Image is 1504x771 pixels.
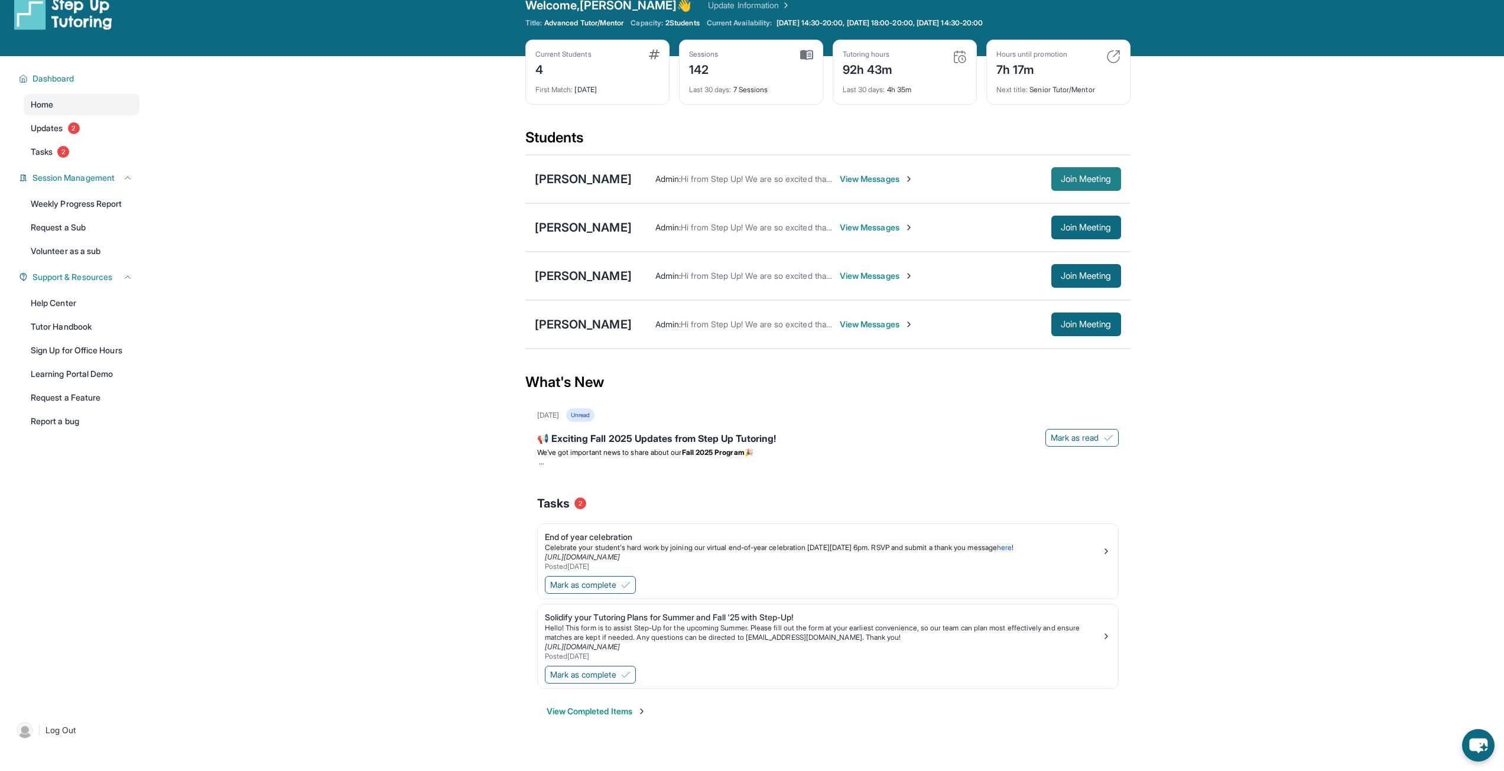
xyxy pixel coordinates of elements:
[996,59,1067,78] div: 7h 17m
[538,524,1118,574] a: End of year celebrationCelebrate your student's hard work by joining our virtual end-of-year cele...
[545,652,1102,661] div: Posted [DATE]
[24,316,139,337] a: Tutor Handbook
[1104,433,1113,443] img: Mark as read
[777,18,983,28] span: [DATE] 14:30-20:00, [DATE] 18:00-20:00, [DATE] 14:30-20:00
[621,670,631,679] img: Mark as complete
[655,174,681,184] span: Admin :
[545,642,620,651] a: [URL][DOMAIN_NAME]
[1051,167,1121,191] button: Join Meeting
[535,316,632,333] div: [PERSON_NAME]
[843,59,893,78] div: 92h 43m
[537,448,682,457] span: We’ve got important news to share about our
[547,705,647,717] button: View Completed Items
[953,50,967,64] img: card
[665,18,700,28] span: 2 Students
[904,271,914,281] img: Chevron-Right
[545,562,1102,571] div: Posted [DATE]
[33,172,115,184] span: Session Management
[545,531,1102,543] div: End of year celebration
[12,717,139,743] a: |Log Out
[525,128,1131,154] div: Students
[843,50,893,59] div: Tutoring hours
[33,73,74,84] span: Dashboard
[535,219,632,236] div: [PERSON_NAME]
[843,85,885,94] span: Last 30 days :
[17,722,33,739] img: user-img
[655,271,681,281] span: Admin :
[689,50,719,59] div: Sessions
[24,94,139,115] a: Home
[689,85,732,94] span: Last 30 days :
[31,99,53,110] span: Home
[545,623,1102,642] p: Hello! This form is to assist Step-Up for the upcoming Summer. Please fill out the form at your e...
[31,146,53,158] span: Tasks
[24,118,139,139] a: Updates2
[28,172,132,184] button: Session Management
[535,78,660,95] div: [DATE]
[574,497,586,509] span: 2
[997,543,1012,552] a: here
[1051,264,1121,288] button: Join Meeting
[550,579,616,591] span: Mark as complete
[689,59,719,78] div: 142
[28,73,132,84] button: Dashboard
[535,85,573,94] span: First Match :
[800,50,813,60] img: card
[545,576,636,594] button: Mark as complete
[545,543,1102,552] p: !
[1051,432,1099,444] span: Mark as read
[68,122,80,134] span: 2
[1051,216,1121,239] button: Join Meeting
[904,174,914,184] img: Chevron-Right
[544,18,623,28] span: Advanced Tutor/Mentor
[1462,729,1495,762] button: chat-button
[545,543,997,552] span: Celebrate your student's hard work by joining our virtual end-of-year celebration [DATE][DATE] 6p...
[996,50,1067,59] div: Hours until promotion
[996,78,1120,95] div: Senior Tutor/Mentor
[621,580,631,590] img: Mark as complete
[24,387,139,408] a: Request a Feature
[707,18,772,28] span: Current Availability:
[1106,50,1120,64] img: card
[24,193,139,214] a: Weekly Progress Report
[535,268,632,284] div: [PERSON_NAME]
[904,320,914,329] img: Chevron-Right
[631,18,663,28] span: Capacity:
[24,292,139,314] a: Help Center
[545,611,1102,623] div: Solidify your Tutoring Plans for Summer and Fall '25 with Step-Up!
[525,356,1131,408] div: What's New
[689,78,813,95] div: 7 Sessions
[24,240,139,262] a: Volunteer as a sub
[535,59,592,78] div: 4
[538,604,1118,663] a: Solidify your Tutoring Plans for Summer and Fall '25 with Step-Up!Hello! This form is to assist S...
[24,340,139,361] a: Sign Up for Office Hours
[655,222,681,232] span: Admin :
[537,431,1119,448] div: 📢 Exciting Fall 2025 Updates from Step Up Tutoring!
[24,217,139,238] a: Request a Sub
[566,408,595,422] div: Unread
[545,552,620,561] a: [URL][DOMAIN_NAME]
[774,18,985,28] a: [DATE] 14:30-20:00, [DATE] 18:00-20:00, [DATE] 14:30-20:00
[46,724,76,736] span: Log Out
[649,50,660,59] img: card
[1051,313,1121,336] button: Join Meeting
[550,669,616,681] span: Mark as complete
[1045,429,1119,447] button: Mark as read
[537,411,559,420] div: [DATE]
[655,319,681,329] span: Admin :
[843,78,967,95] div: 4h 35m
[840,270,914,282] span: View Messages
[1061,321,1112,328] span: Join Meeting
[24,141,139,162] a: Tasks2
[904,223,914,232] img: Chevron-Right
[535,171,632,187] div: [PERSON_NAME]
[537,495,570,512] span: Tasks
[682,448,745,457] strong: Fall 2025 Program
[545,666,636,684] button: Mark as complete
[28,271,132,283] button: Support & Resources
[840,222,914,233] span: View Messages
[840,173,914,185] span: View Messages
[38,723,41,737] span: |
[525,18,542,28] span: Title:
[57,146,69,158] span: 2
